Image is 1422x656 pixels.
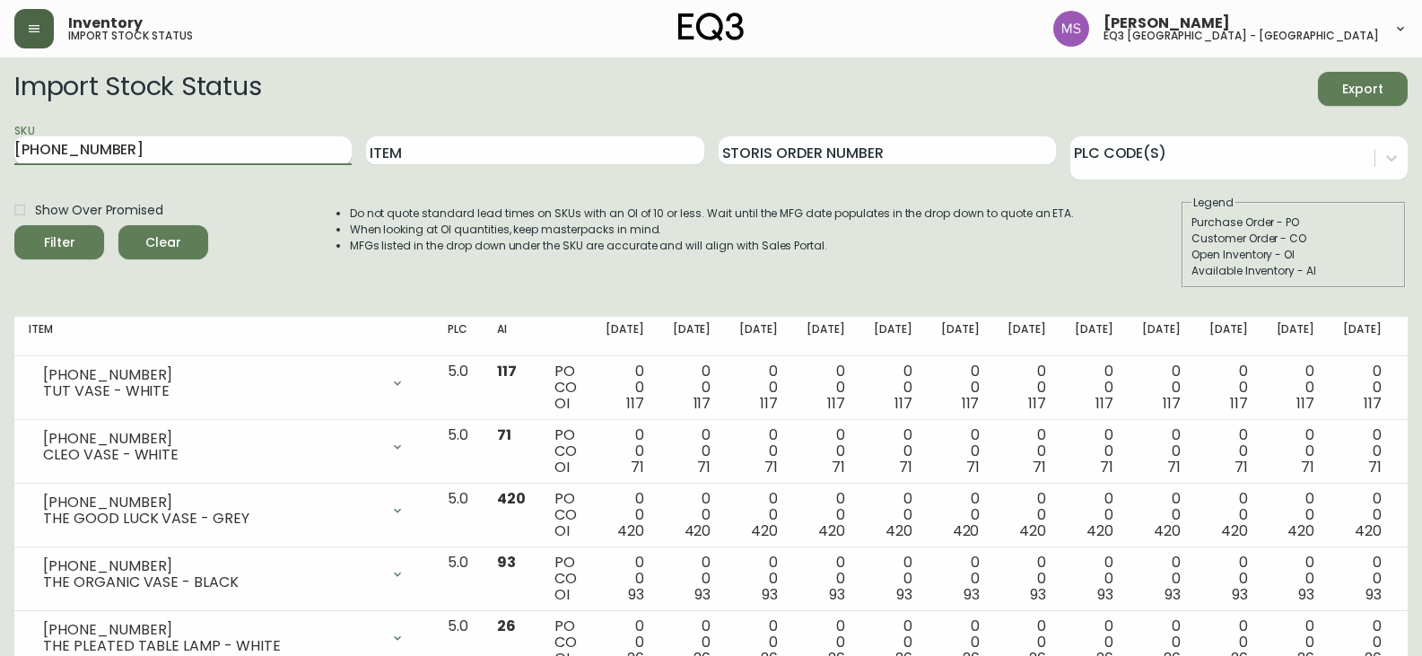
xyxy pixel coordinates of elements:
span: Show Over Promised [35,201,163,220]
span: 93 [497,552,516,573]
textarea: EVE -40% [54,74,248,123]
div: 0 0 [1277,491,1315,539]
span: Clear [133,232,194,254]
span: Inventory [68,16,143,31]
td: 5.0 [433,356,483,420]
th: [DATE] [792,317,859,356]
div: 0 0 [739,427,778,476]
span: 93 [1030,584,1046,605]
div: 0 0 [874,427,912,476]
span: 71 [697,457,711,477]
li: MFGs listed in the drop down under the SKU are accurate and will align with Sales Portal. [350,238,1075,254]
div: 0 0 [606,427,644,476]
div: 0 0 [1075,491,1113,539]
div: 0 0 [1277,363,1315,412]
span: 117 [1364,393,1382,414]
div: 0 0 [807,555,845,603]
span: Export [1332,78,1393,101]
div: 0 0 [673,491,711,539]
div: 0 0 [739,363,778,412]
div: 0 0 [673,427,711,476]
div: [PHONE_NUMBER] [43,558,379,574]
td: 5.0 [433,484,483,547]
div: THE PLEATED TABLE LAMP - WHITE [43,638,379,654]
div: 0 0 [673,555,711,603]
div: 0 0 [807,427,845,476]
td: 5.0 [433,420,483,484]
div: 0 0 [1142,363,1181,412]
span: 93 [896,584,912,605]
div: Filter [44,232,75,254]
div: 0 0 [1209,555,1248,603]
h2: Import Stock Status [14,72,261,106]
span: 71 [899,457,912,477]
th: [DATE] [1262,317,1330,356]
button: Clear [118,225,208,259]
th: [DATE] [1195,317,1262,356]
div: 0 0 [1343,363,1382,412]
span: 71 [631,457,644,477]
span: 117 [894,393,912,414]
div: [PHONE_NUMBER]THE GOOD LUCK VASE - GREY [29,491,419,530]
span: 71 [1033,457,1046,477]
div: 0 0 [606,555,644,603]
div: 0 0 [1142,555,1181,603]
th: AI [483,317,540,356]
h5: eq3 [GEOGRAPHIC_DATA] - [GEOGRAPHIC_DATA] [1104,31,1379,41]
span: OI [554,520,570,541]
div: PO CO [554,427,577,476]
span: 71 [497,424,511,445]
span: 117 [1296,393,1314,414]
div: Open Inventory - OI [1191,247,1396,263]
textarea: LIT DE JOUR REIN BASALT * peut partir maintenant * [54,131,248,179]
div: 0 0 [941,491,980,539]
div: [PHONE_NUMBER] [43,367,379,383]
li: When looking at OI quantities, keep masterpacks in mind. [350,222,1075,238]
span: OI [554,393,570,414]
div: 0 0 [673,363,711,412]
button: Filter [14,225,104,259]
img: 1b6e43211f6f3cc0b0729c9049b8e7af [1053,11,1089,47]
th: PLC [433,317,483,356]
th: [DATE] [725,317,792,356]
div: [PHONE_NUMBER] [43,622,379,638]
span: 117 [626,393,644,414]
div: [PHONE_NUMBER] [43,494,379,511]
div: 0 0 [1008,363,1046,412]
legend: Legend [1191,195,1235,211]
span: [PERSON_NAME] [1104,16,1230,31]
span: 93 [1232,584,1248,605]
span: 117 [1230,393,1248,414]
div: Customer Order - CO [1191,231,1396,247]
span: 71 [832,457,845,477]
div: 0 0 [1343,491,1382,539]
span: 420 [1355,520,1382,541]
div: 0 0 [606,491,644,539]
span: 71 [1301,457,1314,477]
span: 117 [827,393,845,414]
span: 420 [953,520,980,541]
span: 71 [1167,457,1181,477]
div: 0 0 [1343,427,1382,476]
span: 117 [760,393,778,414]
div: 0 0 [874,363,912,412]
div: 0 0 [1075,427,1113,476]
div: 0 0 [1209,491,1248,539]
span: 420 [685,520,711,541]
div: CLEO VASE - WHITE [43,447,379,463]
div: 0 0 [1142,491,1181,539]
div: THE ORGANIC VASE - BLACK [43,574,379,590]
span: 420 [818,520,845,541]
button: Export [1318,72,1408,106]
span: 93 [694,584,711,605]
div: 0 0 [1008,427,1046,476]
div: 0 0 [941,363,980,412]
span: 93 [1097,584,1113,605]
span: 93 [1365,584,1382,605]
div: 0 0 [874,491,912,539]
span: 420 [1019,520,1046,541]
div: Purchase Order - PO [1191,214,1396,231]
span: 117 [694,393,711,414]
td: 5.0 [433,547,483,611]
span: OI [554,457,570,477]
